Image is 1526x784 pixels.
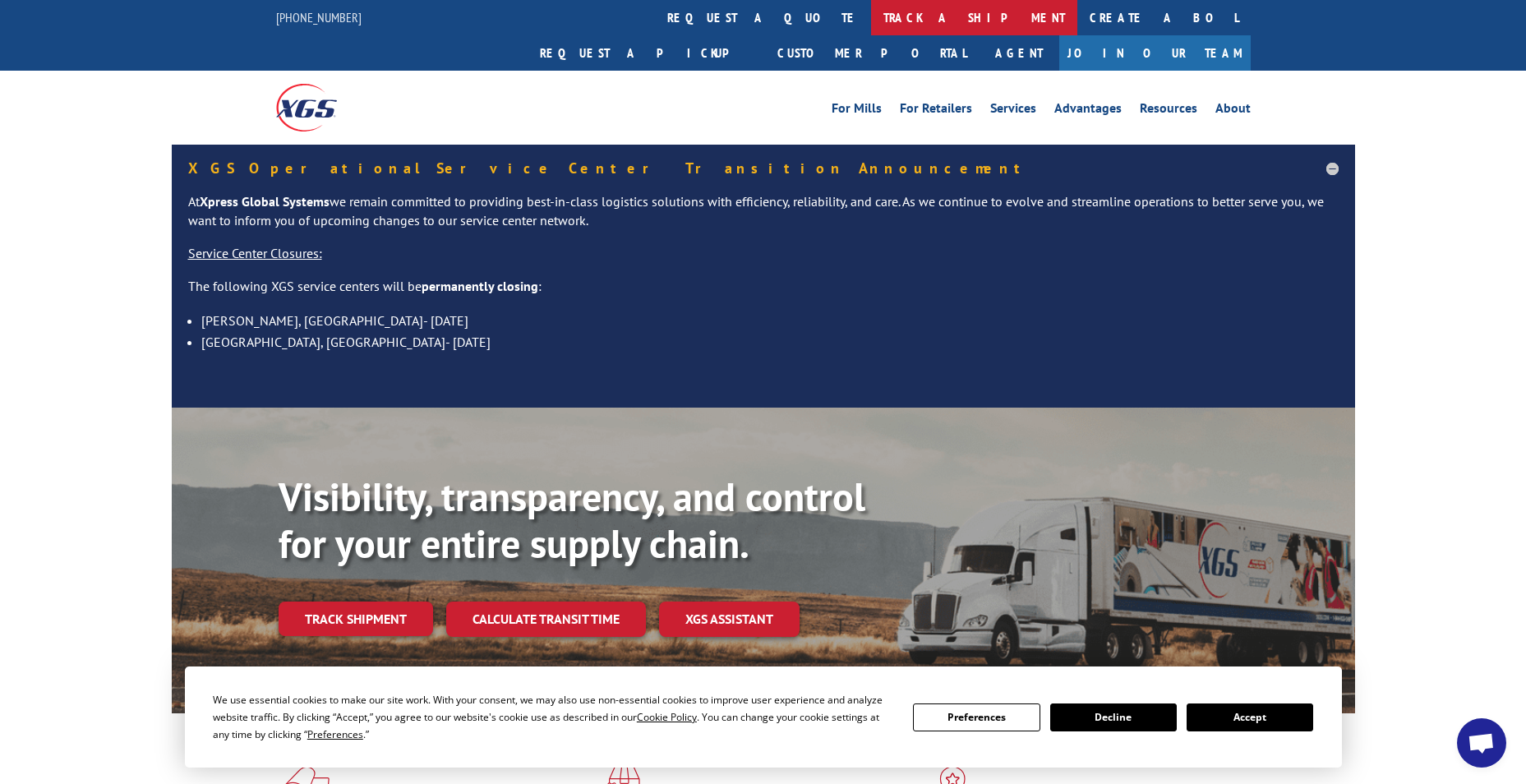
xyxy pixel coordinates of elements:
a: About [1215,102,1251,120]
p: At we remain committed to providing best-in-class logistics solutions with efficiency, reliabilit... [188,192,1339,245]
a: Calculate transit time [446,602,646,637]
button: Preferences [913,703,1040,731]
a: XGS ASSISTANT [659,602,800,637]
div: Cookie Consent Prompt [185,666,1342,768]
a: [PHONE_NUMBER] [276,9,362,25]
button: Decline [1050,703,1177,731]
a: Track shipment [279,602,433,636]
span: Cookie Policy [637,710,697,724]
a: For Mills [832,102,882,120]
h5: XGS Operational Service Center Transition Announcement [188,161,1339,176]
strong: permanently closing [422,278,538,294]
a: Resources [1140,102,1197,120]
p: The following XGS service centers will be : [188,277,1339,310]
li: [PERSON_NAME], [GEOGRAPHIC_DATA]- [DATE] [201,310,1339,331]
a: Open chat [1457,718,1506,768]
a: Customer Portal [765,35,979,71]
span: Preferences [307,727,363,741]
b: Visibility, transparency, and control for your entire supply chain. [279,471,865,570]
u: Service Center Closures: [188,245,322,261]
a: Advantages [1054,102,1122,120]
a: Agent [979,35,1059,71]
li: [GEOGRAPHIC_DATA], [GEOGRAPHIC_DATA]- [DATE] [201,331,1339,353]
div: We use essential cookies to make our site work. With your consent, we may also use non-essential ... [213,691,893,743]
a: Services [990,102,1036,120]
a: Join Our Team [1059,35,1251,71]
a: Request a pickup [528,35,765,71]
button: Accept [1187,703,1313,731]
a: For Retailers [900,102,972,120]
strong: Xpress Global Systems [200,193,330,210]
